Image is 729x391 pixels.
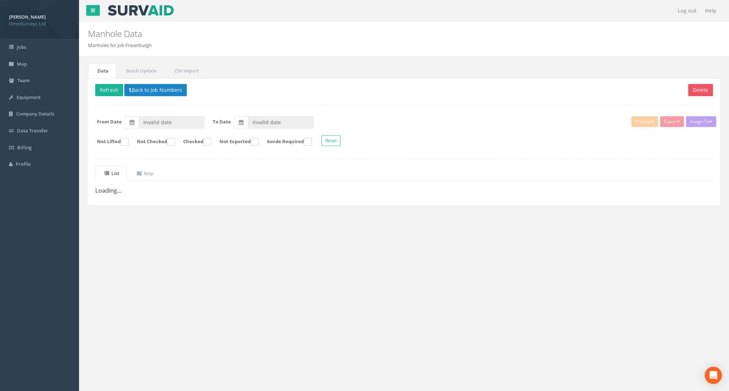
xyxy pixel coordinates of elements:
[16,110,54,117] span: Company Details
[17,127,48,134] span: Data Transfer
[631,116,658,127] button: Preview
[124,84,187,96] button: Back to Job Numbers
[88,29,613,38] h2: Manhole Data
[95,188,713,194] h3: Loading...
[9,12,70,27] a: [PERSON_NAME] OmniSurveys Ltd
[9,20,70,27] span: OmniSurveys Ltd
[105,170,119,176] uib-tab-heading: List
[213,118,231,125] label: To Date
[90,138,129,146] label: Not Lifted
[17,77,29,84] span: Team
[117,63,164,78] a: Batch Update
[660,116,684,127] button: Export
[139,116,204,128] input: From Date
[176,138,211,146] label: Checked
[17,44,26,50] span: Jobs
[212,138,259,146] label: Not Exported
[137,170,154,176] uib-tab-heading: Map
[88,63,116,78] a: Data
[321,135,340,146] button: Reset
[705,367,722,384] div: Open Intercom Messenger
[88,42,152,49] li: Manholes for Job Fraserburgh
[16,161,31,167] span: Profile
[260,138,312,146] label: Sonde Required
[17,94,41,100] span: Equipment
[97,118,122,125] label: From Date
[95,166,127,181] a: List
[9,14,46,20] strong: [PERSON_NAME]
[130,138,175,146] label: Not Checked
[688,84,713,96] button: Delete
[686,116,716,127] button: Assign To
[95,84,123,96] button: Refresh
[165,63,206,78] a: CSV Import
[127,166,161,181] a: Map
[17,144,32,151] span: Billing
[17,61,27,67] span: Map
[248,116,314,128] input: To Date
